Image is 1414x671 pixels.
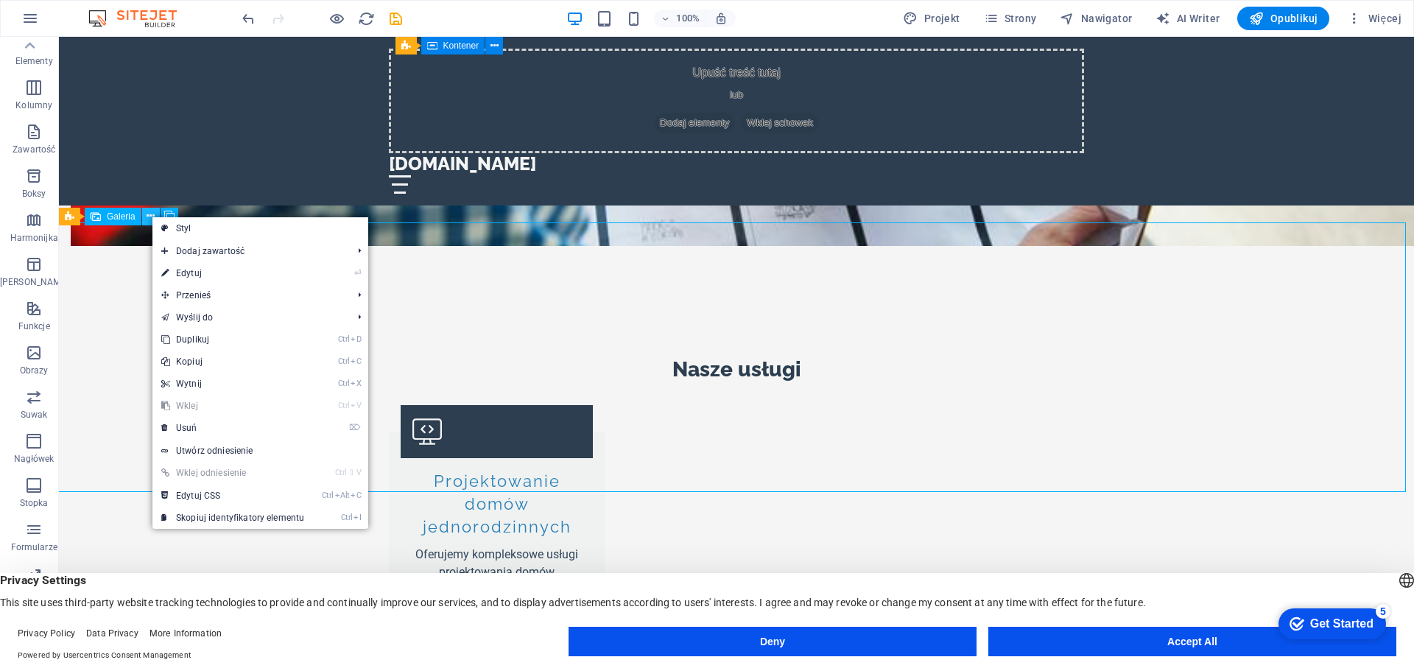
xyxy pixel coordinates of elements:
[1237,7,1329,30] button: Opublikuj
[10,232,58,244] p: Harmonijka
[11,541,57,553] p: Formularze
[353,513,361,522] i: I
[351,334,361,344] i: D
[897,7,965,30] div: Projekt (Ctrl+Alt+Y)
[18,320,50,332] p: Funkcje
[152,217,368,239] a: Styl
[152,395,313,417] a: CtrlVWklej
[654,10,706,27] button: 100%
[335,468,347,477] i: Ctrl
[12,7,119,38] div: Get Started 5 items remaining, 0% complete
[351,401,361,410] i: V
[330,12,1025,116] div: Upuść treść tutaj
[358,10,375,27] i: Przeładuj stronę
[903,11,960,26] span: Projekt
[152,462,313,484] a: Ctrl⇧VWklej odniesienie
[152,373,313,395] a: CtrlXWytnij
[595,76,676,96] span: Dodaj elementy
[714,12,728,25] i: Po zmianie rozmiaru automatycznie dostosowuje poziom powiększenia do wybranego urządzenia.
[341,513,353,522] i: Ctrl
[354,268,361,278] i: ⏎
[338,356,350,366] i: Ctrl
[85,10,195,27] img: Editor Logo
[357,10,375,27] button: reload
[351,491,361,500] i: C
[1060,11,1132,26] span: Nawigator
[20,365,49,376] p: Obrazy
[351,356,361,366] i: C
[328,10,345,27] button: Kliknij tutaj, aby wyjść z trybu podglądu i kontynuować edycję
[239,10,257,27] button: undo
[152,262,313,284] a: ⏎Edytuj
[1249,11,1318,26] span: Opublikuj
[676,10,700,27] h6: 100%
[152,417,313,439] a: ⌦Usuń
[1341,7,1407,30] button: Więcej
[338,379,350,388] i: Ctrl
[15,55,53,67] p: Elementy
[322,491,334,500] i: Ctrl
[338,334,350,344] i: Ctrl
[338,401,350,410] i: Ctrl
[1054,7,1138,30] button: Nawigator
[387,10,404,27] i: Zapisz (Ctrl+S)
[109,3,124,18] div: 5
[348,468,355,477] i: ⇧
[1156,11,1220,26] span: AI Writer
[356,468,361,477] i: V
[152,284,346,306] span: Przenieś
[13,144,55,155] p: Zawartość
[152,240,346,262] span: Dodaj zawartość
[682,76,760,96] span: Wklej schowek
[443,41,479,50] span: Kontener
[43,16,107,29] div: Get Started
[349,423,361,432] i: ⌦
[22,188,46,200] p: Boksy
[1150,7,1225,30] button: AI Writer
[152,485,313,507] a: CtrlAltCEdytuj CSS
[21,409,48,421] p: Suwak
[152,351,313,373] a: CtrlCKopiuj
[107,212,136,221] span: Galeria
[240,10,257,27] i: Cofnij: Dodaj element (Ctrl+Z)
[335,491,350,500] i: Alt
[1347,11,1401,26] span: Więcej
[978,7,1043,30] button: Strony
[15,99,52,111] p: Kolumny
[14,453,54,465] p: Nagłówek
[984,11,1037,26] span: Strony
[20,497,49,509] p: Stopka
[152,306,346,329] a: Wyślij do
[152,329,313,351] a: CtrlDDuplikuj
[897,7,965,30] button: Projekt
[152,507,313,529] a: CtrlISkopiuj identyfikatory elementu
[152,440,368,462] a: Utwórz odniesienie
[351,379,361,388] i: X
[387,10,404,27] button: save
